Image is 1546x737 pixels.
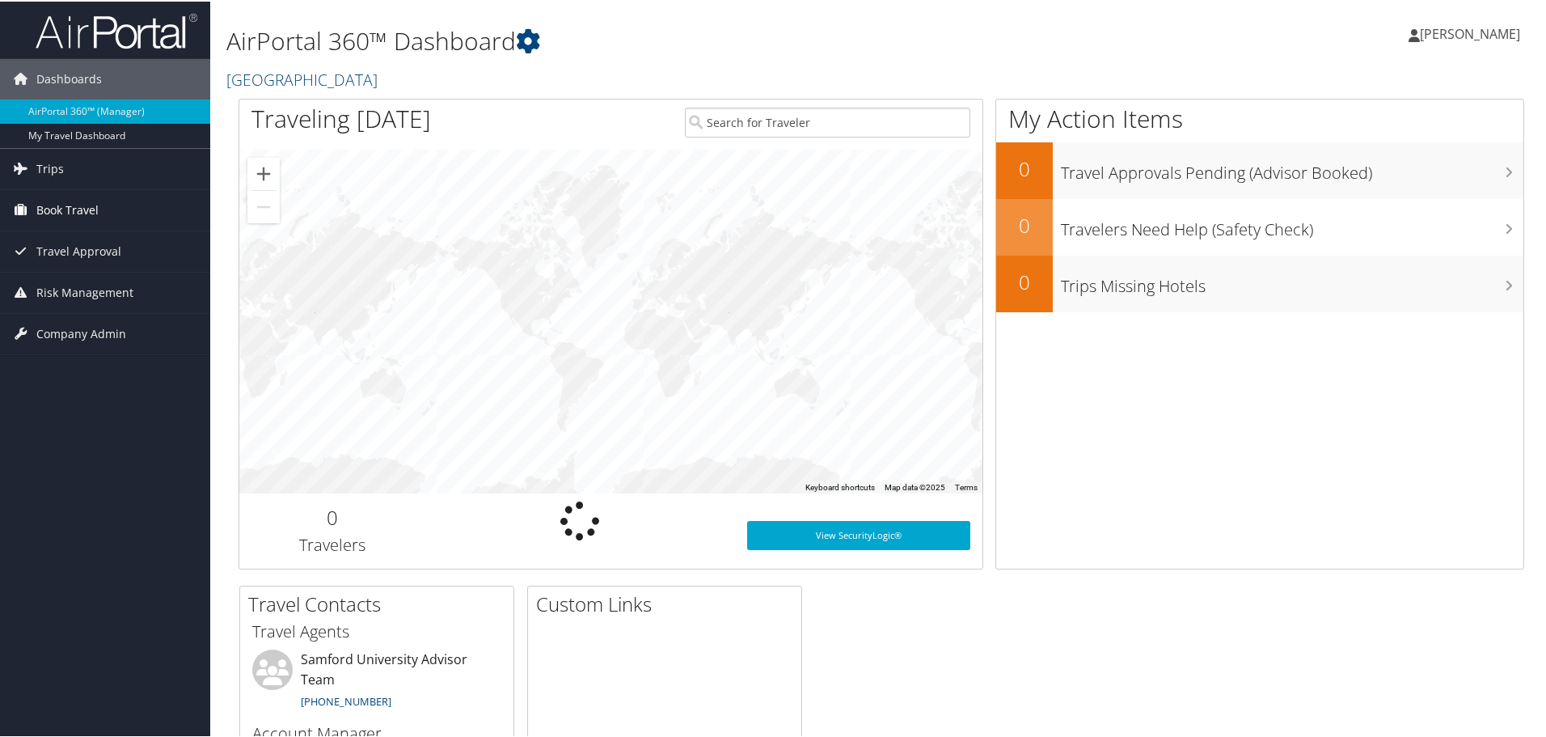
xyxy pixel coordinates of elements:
[685,106,970,136] input: Search for Traveler
[996,141,1523,197] a: 0Travel Approvals Pending (Advisor Booked)
[247,189,280,222] button: Zoom out
[1061,152,1523,183] h3: Travel Approvals Pending (Advisor Booked)
[251,532,413,555] h3: Travelers
[996,154,1053,181] h2: 0
[252,619,501,642] h3: Travel Agents
[247,156,280,188] button: Zoom in
[226,23,1100,57] h1: AirPortal 360™ Dashboard
[243,471,297,492] a: Open this area in Google Maps (opens a new window)
[996,254,1523,311] a: 0Trips Missing Hotels
[996,210,1053,238] h2: 0
[36,57,102,98] span: Dashboards
[251,100,431,134] h1: Traveling [DATE]
[536,589,801,616] h2: Custom Links
[996,100,1523,134] h1: My Action Items
[805,481,875,492] button: Keyboard shortcuts
[301,693,391,707] a: [PHONE_NUMBER]
[244,648,509,714] li: Samford University Advisor Team
[36,188,99,229] span: Book Travel
[248,589,513,616] h2: Travel Contacts
[226,67,382,89] a: [GEOGRAPHIC_DATA]
[955,481,978,490] a: Terms (opens in new tab)
[1409,8,1536,57] a: [PERSON_NAME]
[36,11,197,49] img: airportal-logo.png
[996,267,1053,294] h2: 0
[996,197,1523,254] a: 0Travelers Need Help (Safety Check)
[1061,209,1523,239] h3: Travelers Need Help (Safety Check)
[36,230,121,270] span: Travel Approval
[243,471,297,492] img: Google
[1420,23,1520,41] span: [PERSON_NAME]
[747,519,970,549] a: View SecurityLogic®
[1061,265,1523,296] h3: Trips Missing Hotels
[36,271,133,311] span: Risk Management
[885,481,945,490] span: Map data ©2025
[36,312,126,353] span: Company Admin
[251,502,413,530] h2: 0
[36,147,64,188] span: Trips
